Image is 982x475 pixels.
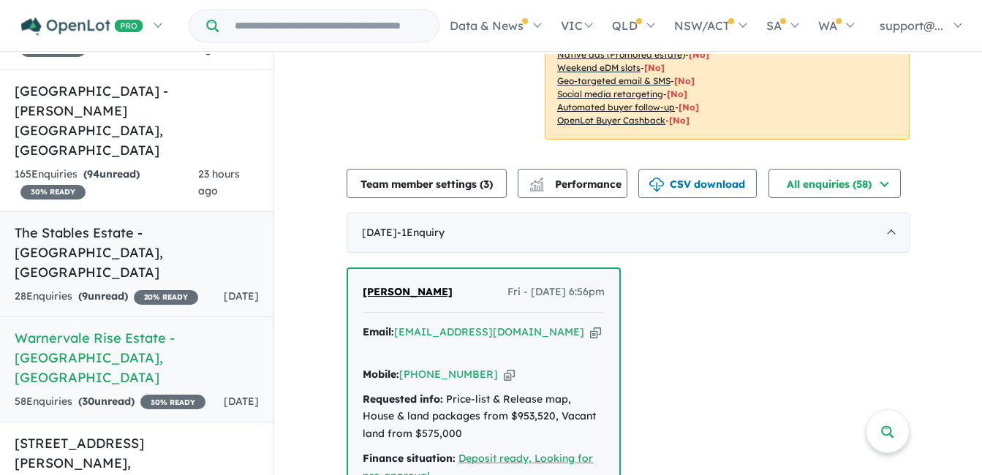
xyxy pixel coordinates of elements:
h5: The Stables Estate - [GEOGRAPHIC_DATA] , [GEOGRAPHIC_DATA] [15,223,259,282]
span: 30 % READY [140,395,205,409]
img: Openlot PRO Logo White [21,18,143,36]
span: [PERSON_NAME] [363,285,453,298]
span: 10 hours ago [198,25,241,56]
div: 28 Enquir ies [15,288,198,305]
button: Copy [504,367,515,382]
button: Copy [590,324,601,340]
button: All enquiries (58) [768,169,901,198]
span: 23 hours ago [198,167,240,198]
u: Native ads (Promoted estate) [557,49,685,60]
span: [DATE] [224,289,259,303]
div: [DATE] [347,213,910,254]
img: download icon [649,178,664,192]
span: [No] [667,88,687,99]
span: 94 [87,167,99,180]
img: bar-chart.svg [529,182,544,191]
span: [No] [644,62,665,73]
button: Team member settings (3) [347,169,507,198]
span: Performance [532,178,622,191]
span: Fri - [DATE] 6:56pm [507,284,605,301]
button: Performance [518,169,627,198]
div: 165 Enquir ies [15,166,198,201]
span: 30 % READY [20,185,86,199]
img: line-chart.svg [530,178,543,186]
h5: [GEOGRAPHIC_DATA] - [PERSON_NAME][GEOGRAPHIC_DATA] , [GEOGRAPHIC_DATA] [15,81,259,160]
span: [DATE] [224,395,259,408]
span: 20 % READY [134,290,198,305]
div: Price-list & Release map, House & land packages from $953,520, Vacant land from $575,000 [363,391,605,443]
span: [No] [669,115,690,126]
u: Automated buyer follow-up [557,102,675,113]
u: Social media retargeting [557,88,663,99]
strong: Requested info: [363,392,443,406]
u: Geo-targeted email & SMS [557,75,671,86]
span: 3 [483,178,489,191]
u: Weekend eDM slots [557,62,641,73]
span: support@... [880,18,943,33]
a: [EMAIL_ADDRESS][DOMAIN_NAME] [394,325,584,338]
a: [PHONE_NUMBER] [399,368,498,381]
span: 9 [82,289,88,303]
strong: ( unread) [83,167,140,180]
span: [No] [689,49,709,60]
a: [PERSON_NAME] [363,284,453,301]
strong: ( unread) [78,395,135,408]
span: [No] [674,75,695,86]
u: OpenLot Buyer Cashback [557,115,665,126]
strong: Mobile: [363,368,399,381]
input: Try estate name, suburb, builder or developer [222,10,436,42]
div: 58 Enquir ies [15,393,205,411]
strong: Email: [363,325,394,338]
span: - 1 Enquir y [397,226,445,239]
span: [No] [679,102,699,113]
h5: Warnervale Rise Estate - [GEOGRAPHIC_DATA] , [GEOGRAPHIC_DATA] [15,328,259,387]
strong: Finance situation: [363,452,456,465]
button: CSV download [638,169,757,198]
span: 30 [82,395,94,408]
strong: ( unread) [78,289,128,303]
